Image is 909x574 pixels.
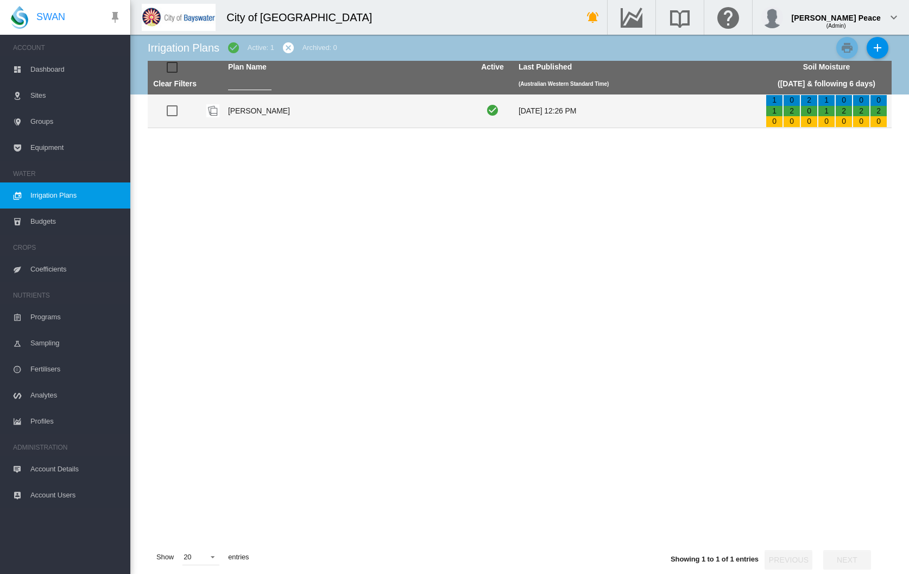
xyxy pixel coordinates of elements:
[148,40,219,55] div: Irrigation Plans
[761,61,892,74] th: Soil Moisture
[801,116,817,127] div: 0
[867,37,888,59] button: Add New Plan
[514,94,761,128] td: [DATE] 12:26 PM
[836,95,852,106] div: 0
[887,11,900,24] md-icon: icon-chevron-down
[184,553,191,561] div: 20
[766,106,782,117] div: 1
[818,95,835,106] div: 1
[30,356,122,382] span: Fertilisers
[784,95,800,106] div: 0
[823,550,871,570] button: Next
[13,287,122,304] span: NUTRIENTS
[11,6,28,29] img: SWAN-Landscape-Logo-Colour-drop.png
[667,11,693,24] md-icon: Search the knowledge base
[227,41,240,54] md-icon: icon-checkbox-marked-circle
[514,61,761,74] th: Last Published
[30,456,122,482] span: Account Details
[761,94,892,128] td: 1 1 0 0 2 0 2 0 0 1 1 0 0 2 0 0 2 0 0 2 0
[514,74,761,94] th: (Australian Western Standard Time)
[761,7,783,28] img: profile.jpg
[30,382,122,408] span: Analytes
[766,116,782,127] div: 0
[853,106,869,117] div: 2
[224,94,471,128] td: [PERSON_NAME]
[671,555,759,563] span: Showing 1 to 1 of 1 entries
[152,548,178,566] span: Show
[765,550,812,570] button: Previous
[226,10,382,25] div: City of [GEOGRAPHIC_DATA]
[586,11,599,24] md-icon: icon-bell-ring
[826,23,846,29] span: (Admin)
[801,95,817,106] div: 2
[761,74,892,94] th: ([DATE] & following 6 days)
[853,116,869,127] div: 0
[153,79,197,88] a: Clear Filters
[471,61,514,74] th: Active
[224,61,471,74] th: Plan Name
[784,116,800,127] div: 0
[836,106,852,117] div: 2
[582,7,604,28] button: icon-bell-ring
[618,11,645,24] md-icon: Go to the Data Hub
[784,106,800,117] div: 2
[206,104,219,117] img: product-image-placeholder.png
[13,165,122,182] span: WATER
[30,182,122,209] span: Irrigation Plans
[206,104,219,117] div: Plan Id: 7269
[109,11,122,24] md-icon: icon-pin
[248,43,274,53] div: Active: 1
[818,116,835,127] div: 0
[871,41,884,54] md-icon: icon-plus
[870,106,887,117] div: 2
[30,256,122,282] span: Coefficients
[142,4,216,31] img: 2Q==
[30,482,122,508] span: Account Users
[841,41,854,54] md-icon: icon-printer
[792,8,881,19] div: [PERSON_NAME] Peace
[30,408,122,434] span: Profiles
[13,439,122,456] span: ADMINISTRATION
[853,95,869,106] div: 0
[30,83,122,109] span: Sites
[13,239,122,256] span: CROPS
[224,548,253,566] span: entries
[30,304,122,330] span: Programs
[836,37,858,59] button: Print Irrigation Plans
[836,116,852,127] div: 0
[30,330,122,356] span: Sampling
[870,95,887,106] div: 0
[282,41,295,54] md-icon: icon-cancel
[30,209,122,235] span: Budgets
[801,106,817,117] div: 0
[302,43,337,53] div: Archived: 0
[13,39,122,56] span: ACCOUNT
[766,95,782,106] div: 1
[715,11,741,24] md-icon: Click here for help
[30,56,122,83] span: Dashboard
[36,10,65,24] span: SWAN
[30,135,122,161] span: Equipment
[30,109,122,135] span: Groups
[870,116,887,127] div: 0
[818,106,835,117] div: 1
